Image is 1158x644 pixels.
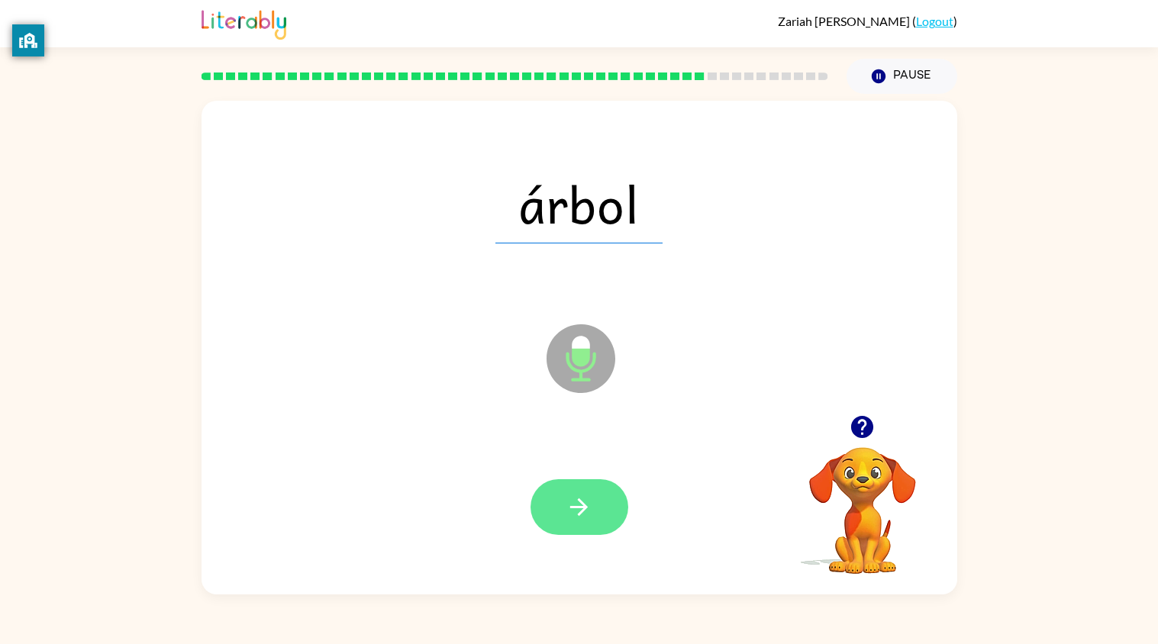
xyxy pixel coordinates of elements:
button: privacy banner [12,24,44,56]
div: ( ) [778,14,957,28]
img: Literably [202,6,286,40]
video: Your browser must support playing .mp4 files to use Literably. Please try using another browser. [786,423,939,576]
a: Logout [916,14,953,28]
button: Pause [847,59,957,94]
span: árbol [495,164,663,243]
span: Zariah [PERSON_NAME] [778,14,912,28]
